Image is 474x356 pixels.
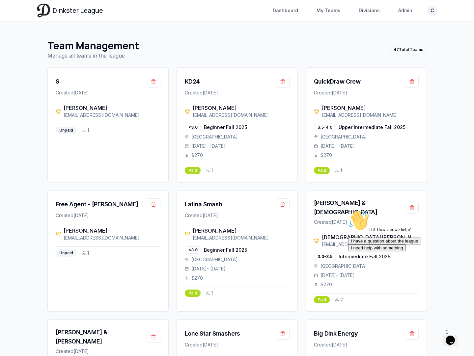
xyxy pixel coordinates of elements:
a: Divisions [355,5,384,16]
span: Hi! How can we help? [3,20,65,25]
a: KD24 [185,77,200,86]
a: S [56,77,59,86]
div: [EMAIL_ADDRESS][DOMAIN_NAME] [322,241,419,248]
a: Lone Star Smashers [185,329,240,338]
div: $ 270 [185,275,290,281]
div: 2 [335,296,343,303]
a: Free Agent - [PERSON_NAME] [56,200,138,209]
div: Created [DATE] [185,342,290,348]
div: 3.0-3.5 [314,253,336,260]
div: $ 270 [314,152,419,159]
div: [PERSON_NAME] [193,227,290,235]
div: Created [DATE] [314,219,419,225]
h1: Team Management [47,40,139,52]
span: [DATE] - [DATE] [191,143,226,149]
div: Created [DATE] [185,89,290,96]
span: Beginner Fall 2025 [204,124,247,131]
div: 👋Hi! How can we help?I have a question about the leagueI need help with something [3,3,121,44]
span: Upper Intermediate Fall 2025 [339,124,405,131]
div: [PERSON_NAME] [193,104,290,112]
div: [DEMOGRAPHIC_DATA][PERSON_NAME] [322,233,419,241]
div: Paid [314,296,330,303]
a: Dinkster League [37,4,103,17]
a: Big Dink Energy [314,329,358,338]
div: Paid [185,167,201,174]
span: [GEOGRAPHIC_DATA] [321,263,367,269]
button: I have a question about the league [3,30,75,37]
span: [DATE] - [DATE] [191,266,226,272]
a: Admin [394,5,416,16]
span: [DATE] - [DATE] [321,143,355,149]
div: 1 [82,127,89,134]
div: <3.0 [185,246,201,254]
div: [PERSON_NAME] [64,104,160,112]
div: Unpaid [56,127,77,134]
a: [PERSON_NAME] & [PERSON_NAME] [56,328,147,346]
div: 1 [206,290,213,296]
a: Dashboard [269,5,302,16]
iframe: chat widget [346,207,464,323]
a: My Teams [313,5,344,16]
div: [EMAIL_ADDRESS][DOMAIN_NAME] [64,235,160,241]
div: 1 [335,167,342,174]
iframe: chat widget [443,326,464,346]
span: [GEOGRAPHIC_DATA] [321,134,367,140]
span: Beginner Fall 2025 [204,247,247,253]
div: [PERSON_NAME] [322,104,419,112]
div: 1 [206,167,213,174]
div: $ 270 [185,152,290,159]
div: Unpaid [56,249,77,257]
div: Paid [185,290,201,297]
div: [EMAIL_ADDRESS][DOMAIN_NAME] [193,112,290,118]
div: Paid [314,167,330,174]
p: Manage all teams in the league [47,52,139,60]
div: 47 Total Teams [390,46,427,53]
div: Created [DATE] [56,348,160,355]
div: [EMAIL_ADDRESS][DOMAIN_NAME] [322,112,419,118]
div: $ 270 [314,281,419,288]
span: Dinkster League [53,6,103,15]
div: [PERSON_NAME] [64,227,160,235]
a: Latina Smash [185,200,222,209]
div: Created [DATE] [56,89,160,96]
div: [EMAIL_ADDRESS][DOMAIN_NAME] [193,235,290,241]
span: Intermediate Fall 2025 [339,253,390,260]
button: C [427,5,437,16]
a: [PERSON_NAME] & [DEMOGRAPHIC_DATA] [314,198,405,217]
div: <3.0 [185,124,201,131]
button: I need help with something [3,37,60,44]
div: Created [DATE] [314,89,419,96]
div: 1 [82,250,89,256]
a: QuickDraw Crew [314,77,361,86]
span: [DATE] - [DATE] [321,272,355,279]
span: [GEOGRAPHIC_DATA] [191,134,238,140]
div: 3.5-4.0 [314,124,336,131]
div: Created [DATE] [185,212,290,219]
span: [GEOGRAPHIC_DATA] [191,256,238,263]
div: [EMAIL_ADDRESS][DOMAIN_NAME] [64,112,160,118]
div: Created [DATE] [56,212,160,219]
img: :wave: [3,3,24,24]
img: Dinkster [37,4,50,17]
div: Created [DATE] [314,342,419,348]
